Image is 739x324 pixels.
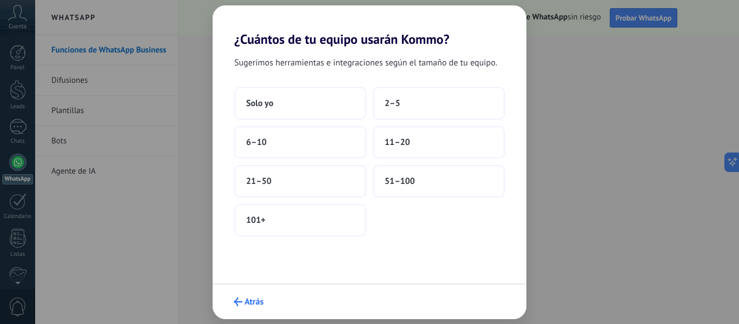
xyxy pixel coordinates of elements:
button: Atrás [229,293,268,311]
button: 6–10 [234,126,366,158]
span: 2–5 [385,98,400,109]
span: 101+ [246,215,266,226]
button: 101+ [234,204,366,236]
span: 21–50 [246,176,272,187]
span: 51–100 [385,176,415,187]
h2: ¿Cuántos de tu equipo usarán Kommo? [213,5,526,47]
button: 11–20 [373,126,505,158]
span: 11–20 [385,137,410,148]
button: 21–50 [234,165,366,197]
span: Sugerimos herramientas e integraciones según el tamaño de tu equipo. [234,56,497,70]
button: 2–5 [373,87,505,120]
span: Solo yo [246,98,273,109]
button: 51–100 [373,165,505,197]
span: 6–10 [246,137,267,148]
button: Solo yo [234,87,366,120]
span: Atrás [245,298,263,306]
